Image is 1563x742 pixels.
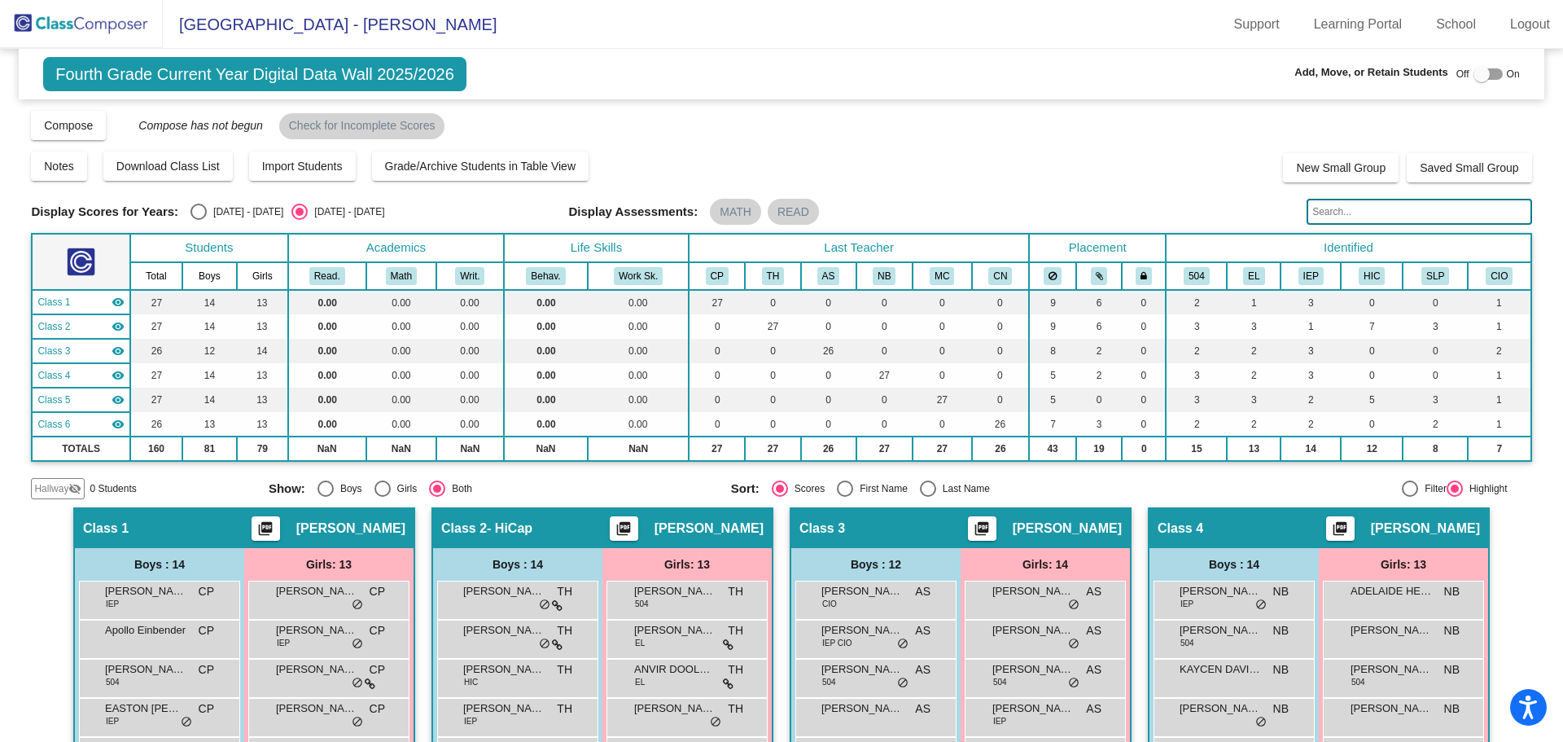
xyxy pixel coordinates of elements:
td: 3 [1227,314,1281,339]
td: 26 [972,412,1029,437]
td: 1 [1468,388,1531,412]
mat-radio-group: Select an option [269,481,719,497]
td: 27 [130,314,182,339]
td: 13 [237,412,288,437]
button: TH [762,267,785,285]
td: 0 [856,314,913,339]
td: 27 [689,437,745,461]
span: Show: [269,481,305,496]
td: 0.00 [366,388,437,412]
td: 0 [1122,412,1166,437]
td: 3 [1166,363,1227,388]
div: Girls: 13 [602,548,772,581]
td: 0 [745,363,800,388]
td: 13 [237,363,288,388]
td: 0.00 [504,339,588,363]
mat-icon: picture_as_pdf [1330,520,1350,543]
button: HIC [1359,267,1385,285]
button: Print Students Details [610,516,638,541]
th: Hi - Cap [1341,262,1403,290]
td: 0 [856,290,913,314]
td: 8 [1029,339,1076,363]
mat-chip: READ [768,199,819,225]
td: 27 [745,314,800,339]
div: First Name [853,481,908,496]
td: 27 [745,437,800,461]
td: 9 [1029,314,1076,339]
th: Keep with students [1076,262,1122,290]
span: 0 Students [90,481,136,496]
td: 0.00 [436,412,504,437]
td: 0.00 [366,339,437,363]
td: 81 [182,437,237,461]
td: TOTALS [32,437,129,461]
td: 1 [1281,314,1341,339]
mat-icon: visibility_off [68,482,81,495]
td: 0.00 [436,290,504,314]
td: Cassie Naddell - No Class Name [32,412,129,437]
td: 0 [1122,339,1166,363]
button: Print Students Details [968,516,996,541]
td: 0.00 [288,339,366,363]
td: 14 [182,290,237,314]
td: 2 [1227,363,1281,388]
button: CN [988,267,1012,285]
td: NaN [588,437,689,461]
th: Academics [288,234,504,262]
td: 14 [182,314,237,339]
span: Class 3 [799,520,845,537]
td: 0.00 [504,363,588,388]
span: [GEOGRAPHIC_DATA] - [PERSON_NAME] [163,11,497,37]
td: 0 [1403,363,1468,388]
td: 0 [745,339,800,363]
span: Class 1 [83,520,129,537]
th: 504 Plan [1166,262,1227,290]
button: EL [1243,267,1264,285]
th: Identified [1166,234,1530,262]
mat-icon: visibility [112,418,125,431]
span: Import Students [262,160,343,173]
td: 26 [130,339,182,363]
td: 0 [856,388,913,412]
td: 0.00 [436,339,504,363]
th: Girls [237,262,288,290]
td: 27 [856,363,913,388]
mat-icon: visibility [112,345,125,358]
td: 13 [182,412,237,437]
button: Compose [31,111,106,140]
td: 26 [801,437,856,461]
button: Math [386,267,417,285]
span: [PERSON_NAME] [296,520,405,537]
td: 1 [1468,290,1531,314]
div: Boys : 12 [791,548,961,581]
td: 0.00 [366,363,437,388]
span: Class 3 [37,344,70,358]
span: [PERSON_NAME] [276,583,357,599]
button: Behav. [526,267,565,285]
td: 43 [1029,437,1076,461]
td: 3 [1076,412,1122,437]
td: 0.00 [588,412,689,437]
a: Support [1221,11,1293,37]
span: [PERSON_NAME] [1371,520,1480,537]
td: 2 [1227,412,1281,437]
button: Writ. [455,267,484,285]
td: 0 [689,412,745,437]
td: NaN [366,437,437,461]
td: 7 [1029,412,1076,437]
span: [PERSON_NAME] [105,583,186,599]
td: 2 [1281,388,1341,412]
input: Search... [1307,199,1531,225]
td: 14 [237,339,288,363]
td: 0 [913,290,972,314]
th: Monica Clemans-Remmen [913,262,972,290]
div: Girls: 14 [961,548,1130,581]
td: 0 [801,314,856,339]
td: 1 [1468,314,1531,339]
th: Cassie Naddell [972,262,1029,290]
td: 2 [1468,339,1531,363]
button: MC [930,267,954,285]
td: 0 [801,388,856,412]
button: Download Class List [103,151,233,181]
td: 0 [689,363,745,388]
